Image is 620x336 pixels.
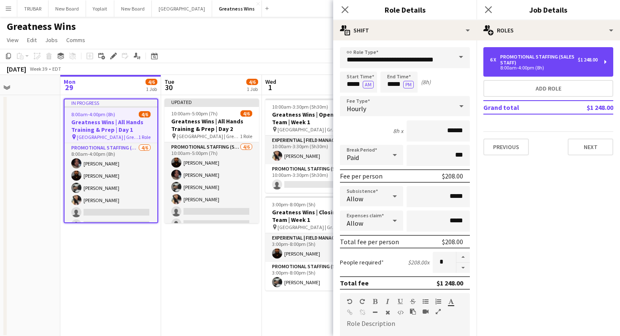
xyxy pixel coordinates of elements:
button: Decrease [456,263,470,273]
button: New Board [114,0,152,17]
span: Hourly [347,104,366,113]
span: Allow [347,195,363,203]
div: Promotional Staffing (Sales Staff) [500,54,578,66]
button: [GEOGRAPHIC_DATA] [152,0,212,17]
button: Add role [483,80,613,97]
button: Horizontal Line [372,309,378,316]
div: EDT [52,66,61,72]
span: Comms [66,36,85,44]
button: HTML Code [397,309,403,316]
h3: Greatness Wins | Opening Team | Week 1 [265,111,360,126]
h3: Role Details [333,4,477,15]
button: Clear Formatting [385,309,391,316]
button: Increase [456,252,470,263]
a: Jobs [42,35,61,45]
app-job-card: 10:00am-3:30pm (5h30m)1/2Greatness Wins | Opening Team | Week 1 [GEOGRAPHIC_DATA] | Greatness Win... [265,99,360,193]
span: 10:00am-5:00pm (7h) [171,110,218,117]
div: $1 248.00 [437,279,463,287]
div: 1 Job [146,86,157,92]
div: Fee per person [340,172,383,180]
span: 4/6 [139,111,151,117]
div: In progress [65,99,157,106]
span: 3:00pm-8:00pm (5h) [272,201,315,208]
button: AM [363,81,374,88]
a: Edit [24,35,40,45]
label: People required [340,259,384,266]
td: Grand total [483,101,560,114]
button: Unordered List [423,298,429,305]
app-card-role: Promotional Staffing (Sales Staff)1/13:00pm-8:00pm (5h)[PERSON_NAME] [265,262,360,291]
div: Updated [164,99,259,105]
div: [DATE] [7,65,26,73]
td: $1 248.00 [560,101,613,114]
span: 4/6 [246,79,258,85]
span: 8:00am-4:00pm (8h) [71,111,115,117]
button: Italic [385,298,391,305]
button: Next [568,139,613,155]
button: Ordered List [435,298,441,305]
span: 10:00am-3:30pm (5h30m) [272,104,328,110]
div: 6 x [490,57,500,63]
h3: Job Details [477,4,620,15]
button: Strikethrough [410,298,416,305]
div: Roles [477,20,620,40]
app-job-card: In progress8:00am-4:00pm (8h)4/6Greatness Wins | All Hands Training & Prep | Day 1 [GEOGRAPHIC_DA... [64,99,158,223]
div: $208.00 [442,172,463,180]
h3: Greatness Wins | All Hands Training & Prep | Day 2 [164,117,259,133]
span: [GEOGRAPHIC_DATA] | Greatness Wins Store [177,133,240,139]
span: View [7,36,19,44]
button: Yoplait [86,0,114,17]
app-card-role: Promotional Staffing (Sales Staff)4/68:00am-4:00pm (8h)[PERSON_NAME][PERSON_NAME][PERSON_NAME][PE... [65,143,157,233]
button: Text Color [448,298,454,305]
button: Previous [483,139,529,155]
button: Greatness Wins [212,0,262,17]
span: Wed [265,78,276,85]
button: Fullscreen [435,308,441,315]
div: $1 248.00 [578,57,598,63]
span: Edit [27,36,37,44]
div: 1 Job [247,86,258,92]
button: Bold [372,298,378,305]
span: [GEOGRAPHIC_DATA] | Greatness Wins Store [278,126,339,133]
button: New Board [49,0,86,17]
app-card-role: Promotional Staffing (Sales Staff)0/110:00am-3:30pm (5h30m) [265,164,360,193]
span: [GEOGRAPHIC_DATA] | Greatness Wins Store [77,134,138,140]
button: PM [403,81,414,88]
button: Paste as plain text [410,308,416,315]
span: 1 Role [240,133,252,139]
button: Redo [359,298,365,305]
app-card-role: Experiential | Field Manager1/13:00pm-8:00pm (5h)[PERSON_NAME] [265,233,360,262]
h3: Greatness Wins | Closing Team | Week 1 [265,208,360,224]
a: View [3,35,22,45]
span: Week 39 [28,66,49,72]
app-job-card: Updated10:00am-5:00pm (7h)4/6Greatness Wins | All Hands Training & Prep | Day 2 [GEOGRAPHIC_DATA]... [164,99,259,223]
h1: Greatness Wins [7,20,76,33]
span: 1 Role [138,134,151,140]
app-job-card: 3:00pm-8:00pm (5h)2/2Greatness Wins | Closing Team | Week 1 [GEOGRAPHIC_DATA] | Greatness Wins St... [265,196,360,291]
span: Paid [347,153,359,162]
div: $208.00 [442,237,463,246]
div: (8h) [421,78,431,86]
span: Mon [64,78,75,85]
span: [GEOGRAPHIC_DATA] | Greatness Wins Store [278,224,339,230]
span: Jobs [45,36,58,44]
span: 29 [62,83,75,92]
span: 4/6 [240,110,252,117]
button: Underline [397,298,403,305]
span: 30 [163,83,174,92]
h3: Greatness Wins | All Hands Training & Prep | Day 1 [65,118,157,133]
button: TRUBAR [17,0,49,17]
div: Shift [333,20,477,40]
span: Tue [164,78,174,85]
div: Total fee per person [340,237,399,246]
button: Undo [347,298,353,305]
div: Total fee [340,279,369,287]
span: 1 [264,83,276,92]
button: Insert video [423,308,429,315]
span: Allow [347,219,363,227]
div: $208.00 x [408,259,429,266]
